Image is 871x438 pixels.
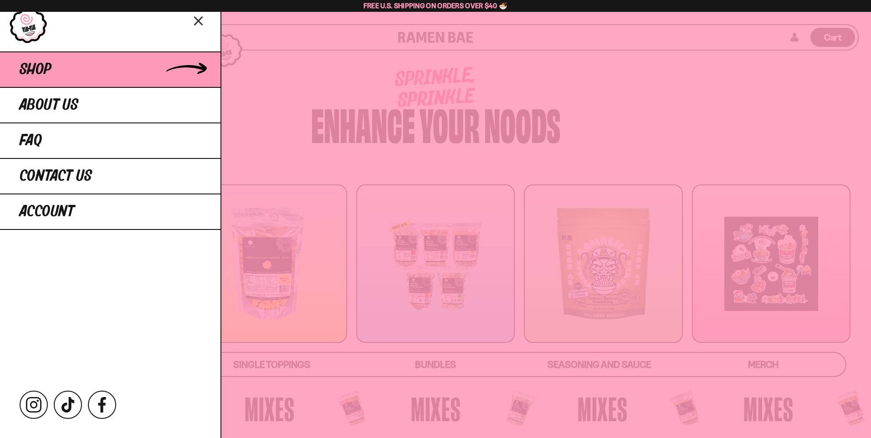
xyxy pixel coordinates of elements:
span: Contact Us [20,168,92,184]
span: FAQ [20,132,42,149]
span: Account [20,204,74,220]
span: Free U.S. Shipping on Orders over $40 🍜 [364,1,508,10]
span: About Us [20,97,78,113]
span: Shop [20,61,51,78]
button: Close menu [191,12,207,28]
